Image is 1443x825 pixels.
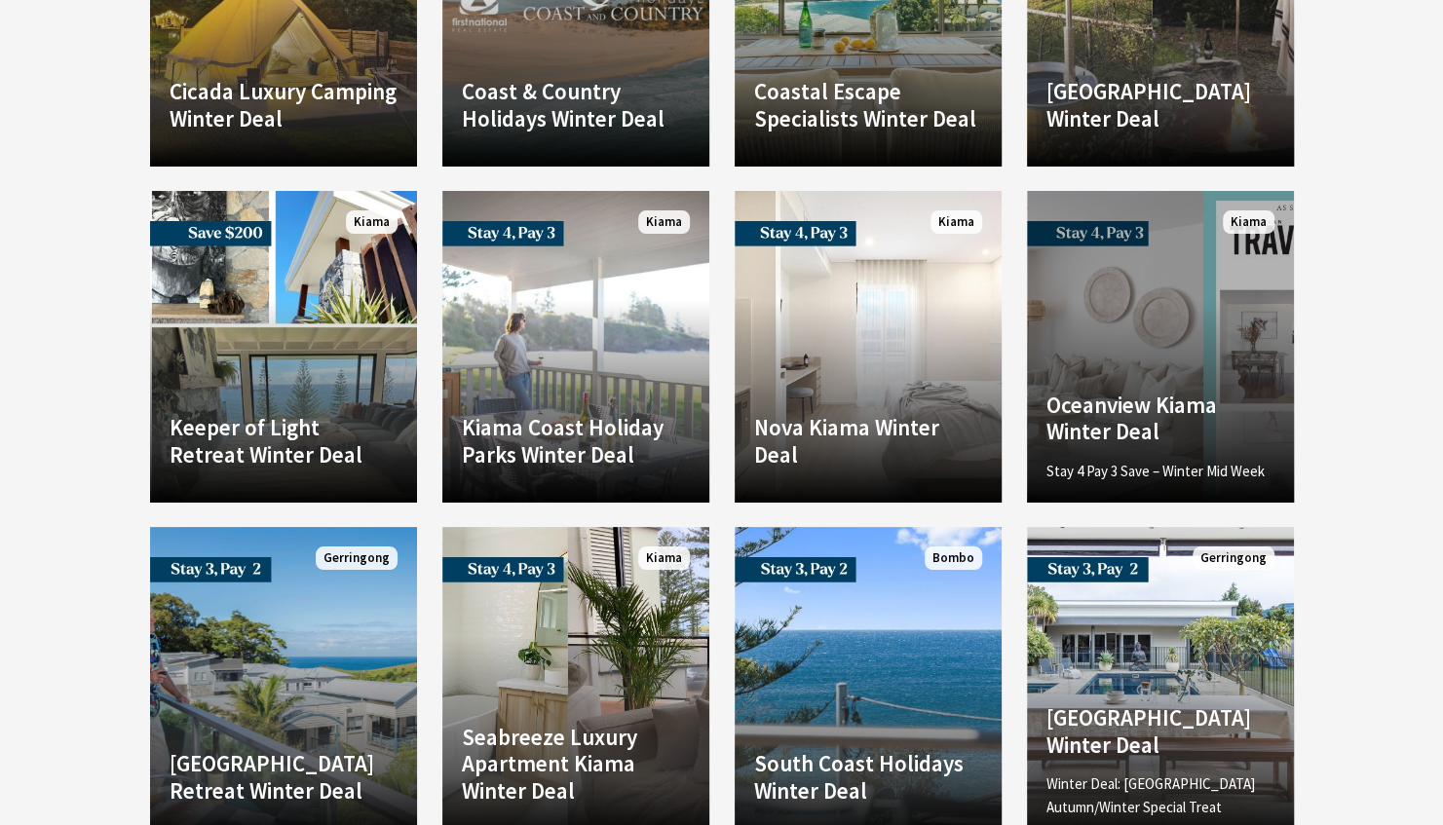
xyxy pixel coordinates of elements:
[930,210,982,235] span: Kiama
[1046,392,1274,445] h4: Oceanview Kiama Winter Deal
[442,191,709,503] a: Another Image Used Kiama Coast Holiday Parks Winter Deal Kiama
[638,546,690,571] span: Kiama
[462,724,690,805] h4: Seabreeze Luxury Apartment Kiama Winter Deal
[462,78,690,131] h4: Coast & Country Holidays Winter Deal
[316,546,398,571] span: Gerringong
[346,210,398,235] span: Kiama
[170,414,398,468] h4: Keeper of Light Retreat Winter Deal
[170,78,398,131] h4: Cicada Luxury Camping Winter Deal
[150,191,417,503] a: Another Image Used Keeper of Light Retreat Winter Deal Kiama
[925,546,982,571] span: Bombo
[1046,704,1274,758] h4: [GEOGRAPHIC_DATA] Winter Deal
[1193,546,1274,571] span: Gerringong
[462,414,690,468] h4: Kiama Coast Holiday Parks Winter Deal
[1046,460,1274,506] p: Stay 4 Pay 3 Save – Winter Mid Week Deal Save up to $299…
[754,414,982,468] h4: Nova Kiama Winter Deal
[1027,191,1294,503] a: Another Image Used Oceanview Kiama Winter Deal Stay 4 Pay 3 Save – Winter Mid Week Deal Save up t...
[754,750,982,804] h4: South Coast Holidays Winter Deal
[735,191,1002,503] a: Another Image Used Nova Kiama Winter Deal Kiama
[170,750,398,804] h4: [GEOGRAPHIC_DATA] Retreat Winter Deal
[1046,78,1274,131] h4: [GEOGRAPHIC_DATA] Winter Deal
[754,78,982,131] h4: Coastal Escape Specialists Winter Deal
[638,210,690,235] span: Kiama
[1223,210,1274,235] span: Kiama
